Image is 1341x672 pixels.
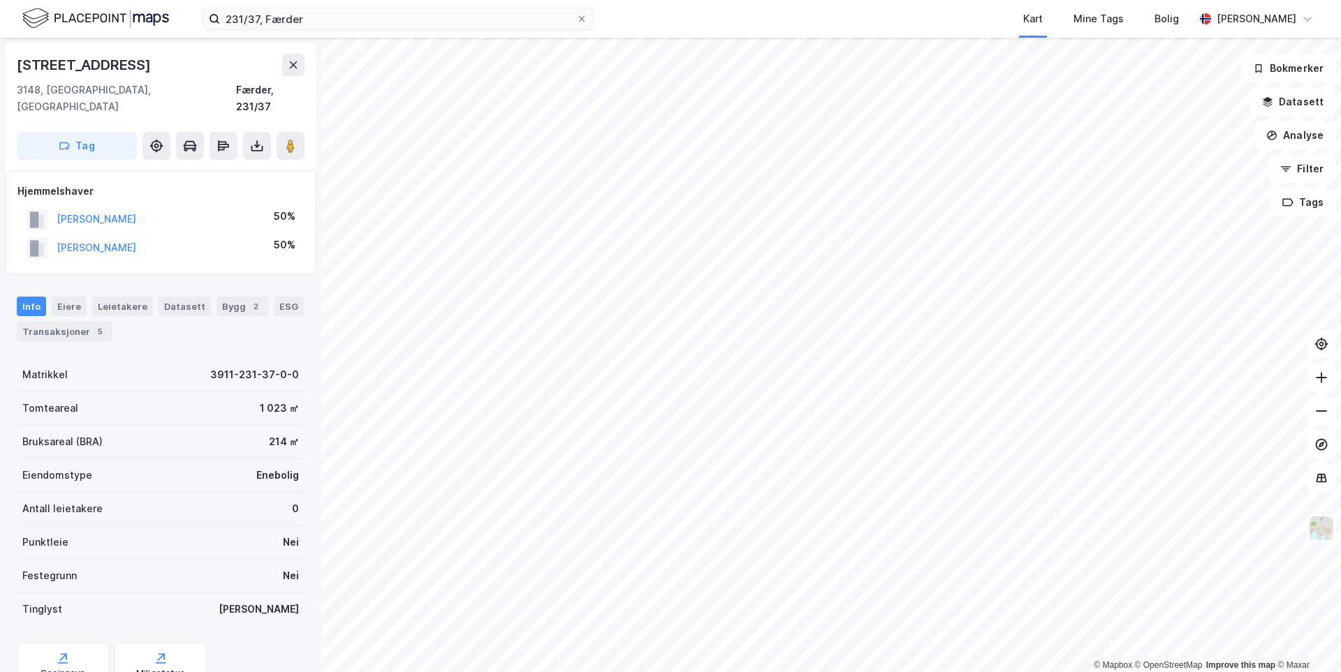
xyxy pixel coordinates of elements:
div: [PERSON_NAME] [1217,10,1296,27]
div: Bygg [217,297,268,316]
div: ESG [274,297,304,316]
div: Kart [1023,10,1043,27]
div: Transaksjoner [17,322,112,341]
div: 1 023 ㎡ [260,400,299,417]
div: Enebolig [256,467,299,484]
div: Tomteareal [22,400,78,417]
div: 0 [292,500,299,517]
a: Mapbox [1094,660,1132,670]
img: Z [1308,515,1335,542]
button: Bokmerker [1241,54,1335,82]
div: Hjemmelshaver [17,183,304,200]
div: Punktleie [22,534,68,551]
div: Bruksareal (BRA) [22,433,103,450]
div: Nei [283,534,299,551]
div: Matrikkel [22,366,68,383]
div: 5 [93,324,107,338]
div: Færder, 231/37 [236,82,305,115]
div: Kontrollprogram for chat [1271,605,1341,672]
div: Tinglyst [22,601,62,618]
div: Leietakere [92,297,153,316]
div: 2 [249,299,263,313]
div: 3148, [GEOGRAPHIC_DATA], [GEOGRAPHIC_DATA] [17,82,236,115]
div: 50% [274,237,295,253]
div: [STREET_ADDRESS] [17,54,154,76]
div: 3911-231-37-0-0 [210,366,299,383]
div: Antall leietakere [22,500,103,517]
div: [PERSON_NAME] [219,601,299,618]
button: Tags [1270,188,1335,216]
img: logo.f888ab2527a4732fd821a326f86c7f29.svg [22,6,169,31]
div: Eiendomstype [22,467,92,484]
div: Eiere [52,297,87,316]
div: Info [17,297,46,316]
a: Improve this map [1206,660,1275,670]
button: Datasett [1250,88,1335,116]
div: 214 ㎡ [269,433,299,450]
div: Mine Tags [1073,10,1124,27]
input: Søk på adresse, matrikkel, gårdeiere, leietakere eller personer [220,8,576,29]
iframe: Chat Widget [1271,605,1341,672]
div: Datasett [159,297,211,316]
a: OpenStreetMap [1135,660,1203,670]
div: 50% [274,208,295,225]
button: Tag [17,132,137,160]
button: Filter [1268,155,1335,183]
div: Bolig [1155,10,1179,27]
button: Analyse [1254,121,1335,149]
div: Festegrunn [22,567,77,584]
div: Nei [283,567,299,584]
